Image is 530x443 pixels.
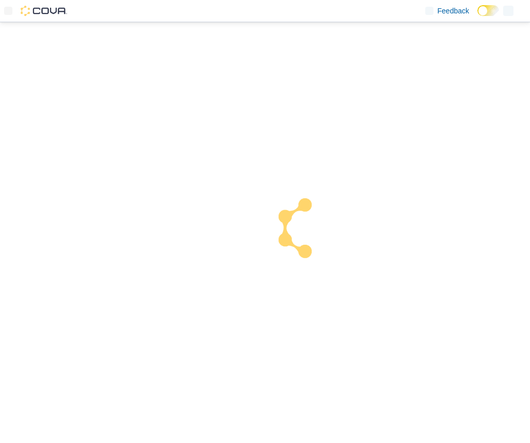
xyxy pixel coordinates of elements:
[21,6,67,16] img: Cova
[421,1,473,21] a: Feedback
[265,191,343,268] img: cova-loader
[438,6,469,16] span: Feedback
[477,5,499,16] input: Dark Mode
